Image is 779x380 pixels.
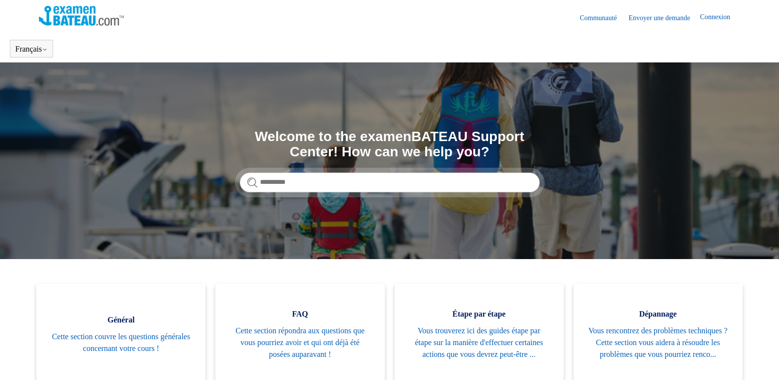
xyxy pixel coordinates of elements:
[36,284,205,380] a: Général Cette section couvre les questions générales concernant votre cours !
[746,347,772,373] div: Live chat
[409,325,549,360] span: Vous trouverez ici des guides étape par étape sur la manière d'effectuer certaines actions que vo...
[230,308,370,320] span: FAQ
[51,314,191,326] span: Général
[395,284,564,380] a: Étape par étape Vous trouverez ici des guides étape par étape sur la manière d'effectuer certaine...
[588,308,728,320] span: Dépannage
[409,308,549,320] span: Étape par étape
[215,284,384,380] a: FAQ Cette section répondra aux questions que vous pourriez avoir et qui ont déjà été posées aupar...
[230,325,370,360] span: Cette section répondra aux questions que vous pourriez avoir et qui ont déjà été posées auparavant !
[700,12,740,24] a: Connexion
[240,173,540,192] input: Rechercher
[51,331,191,354] span: Cette section couvre les questions générales concernant votre cours !
[240,129,540,160] h1: Welcome to the examenBATEAU Support Center! How can we help you?
[15,45,48,54] button: Français
[39,6,124,26] img: Page d’accueil du Centre d’aide Examen Bateau
[580,13,627,23] a: Communauté
[629,13,700,23] a: Envoyer une demande
[588,325,728,360] span: Vous rencontrez des problèmes techniques ? Cette section vous aidera à résoudre les problèmes que...
[574,284,743,380] a: Dépannage Vous rencontrez des problèmes techniques ? Cette section vous aidera à résoudre les pro...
